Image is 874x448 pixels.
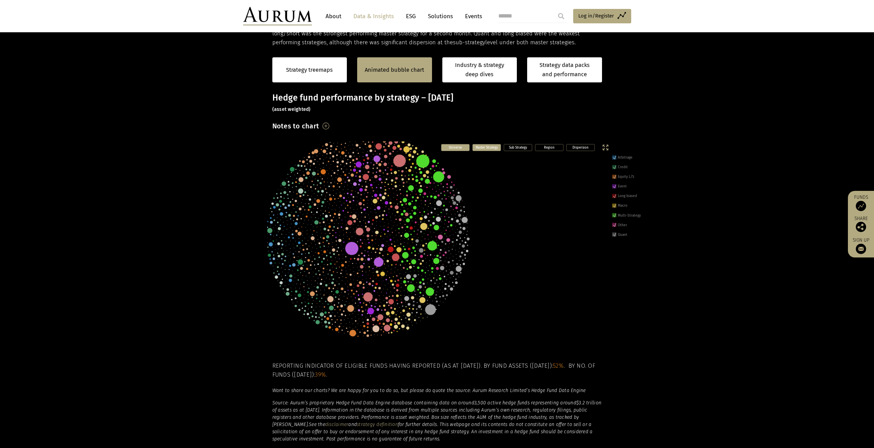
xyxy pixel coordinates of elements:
[322,10,345,23] a: About
[462,10,482,23] a: Events
[474,400,576,406] em: 3,500 active hedge funds representing around
[272,422,593,442] em: for further details. This webpage and its contents do not constitute an offer to sell or a solici...
[851,194,871,211] a: Funds
[442,57,517,82] a: Industry & strategy deep dives
[851,216,871,232] div: Share
[578,12,614,20] span: Log in/Register
[554,9,568,23] input: Submit
[272,20,602,47] p: Hedge fund performance was positive in July. Most master hedge fund strategies generated positive...
[309,422,325,427] em: See the
[272,407,588,427] em: Information in the database is derived from multiple sources including Aurum’s own research, regu...
[272,120,319,132] h3: Notes to chart
[348,422,357,427] em: and
[243,7,312,25] img: Aurum
[856,222,866,232] img: Share this post
[424,10,456,23] a: Solutions
[272,400,602,413] em: $3.2 trillion of assets as at [DATE].
[402,10,419,23] a: ESG
[272,400,474,406] em: Source: Aurum’s proprietary Hedge Fund Data Engine database containing data on around
[286,66,333,74] a: Strategy treemaps
[325,422,349,427] a: disclaimer
[350,10,397,23] a: Data & Insights
[272,106,311,112] small: (asset weighted)
[357,422,398,427] a: strategy definition
[856,201,866,211] img: Access Funds
[315,371,326,378] span: 39%
[527,57,602,82] a: Strategy data packs and performance
[272,93,602,113] h3: Hedge fund performance by strategy – [DATE]
[365,66,424,74] a: Animated bubble chart
[453,39,485,46] span: sub-strategy
[573,9,631,23] a: Log in/Register
[856,244,866,254] img: Sign up to our newsletter
[272,388,586,393] em: Want to share our charts? We are happy for you to do so, but please do quote the source: Aurum Re...
[851,237,871,254] a: Sign up
[272,361,602,380] h5: Reporting indicator of eligible funds having reported (as at [DATE]). By fund assets ([DATE]): . ...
